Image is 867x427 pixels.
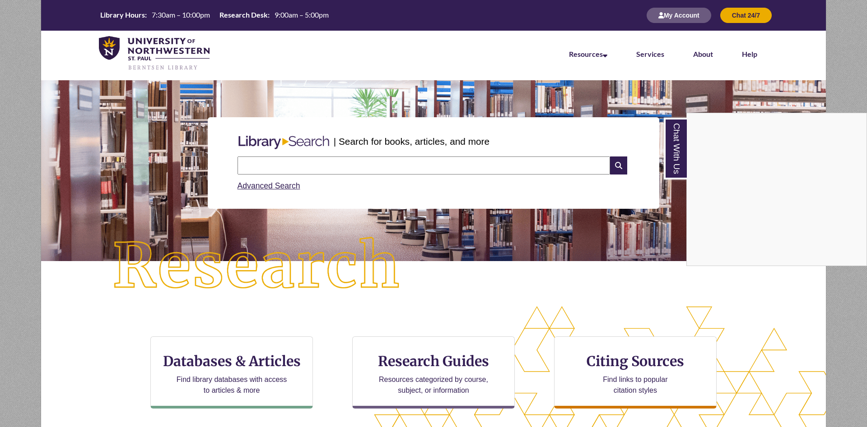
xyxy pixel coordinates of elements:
[686,113,867,266] div: Chat With Us
[664,118,687,179] a: Chat With Us
[636,50,664,58] a: Services
[687,113,867,266] iframe: Chat Widget
[693,50,713,58] a: About
[99,36,210,71] img: UNWSP Library Logo
[742,50,757,58] a: Help
[569,50,607,58] a: Resources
